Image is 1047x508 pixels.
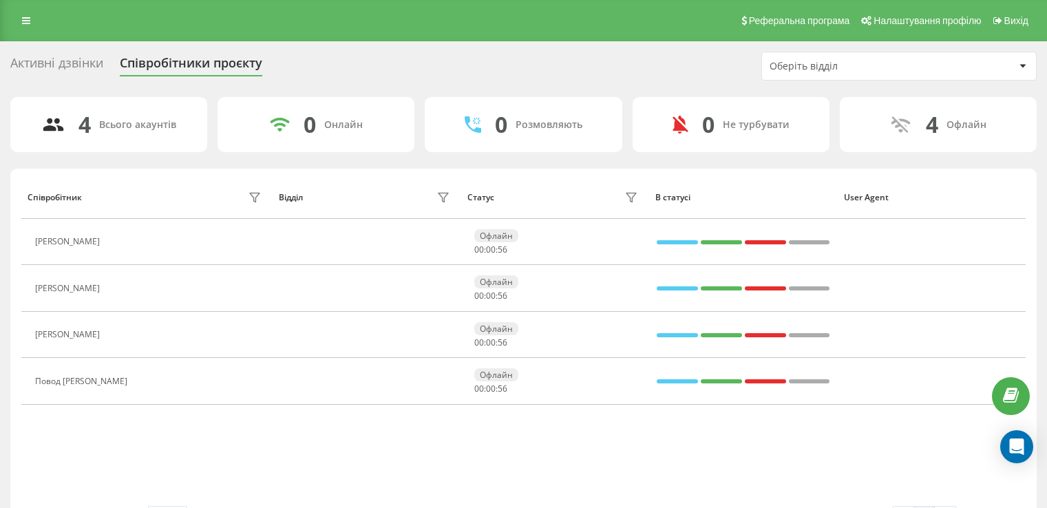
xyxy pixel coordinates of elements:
span: Вихід [1004,15,1028,26]
div: 0 [702,112,715,138]
div: Повод [PERSON_NAME] [35,377,131,386]
span: 00 [486,383,496,394]
div: [PERSON_NAME] [35,330,103,339]
div: Співробітник [28,193,82,202]
div: User Agent [844,193,1019,202]
div: Офлайн [946,119,986,131]
div: [PERSON_NAME] [35,284,103,293]
div: Оберіть відділ [770,61,934,72]
div: : : [474,291,507,301]
div: Відділ [279,193,303,202]
div: Онлайн [324,119,363,131]
div: В статусі [655,193,831,202]
div: Активні дзвінки [10,56,103,77]
div: 4 [926,112,938,138]
span: 56 [498,383,507,394]
span: 00 [474,383,484,394]
div: Офлайн [474,275,518,288]
span: 00 [486,337,496,348]
div: Не турбувати [723,119,790,131]
span: 56 [498,290,507,301]
div: 0 [304,112,316,138]
div: Open Intercom Messenger [1000,430,1033,463]
div: Розмовляють [516,119,582,131]
div: : : [474,384,507,394]
span: Налаштування профілю [874,15,981,26]
div: Всього акаунтів [99,119,176,131]
span: 56 [498,337,507,348]
div: Офлайн [474,229,518,242]
span: Реферальна програма [749,15,850,26]
div: Статус [467,193,494,202]
div: : : [474,338,507,348]
div: Співробітники проєкту [120,56,262,77]
div: 0 [495,112,507,138]
div: : : [474,245,507,255]
div: [PERSON_NAME] [35,237,103,246]
span: 00 [474,290,484,301]
span: 00 [474,244,484,255]
span: 00 [486,290,496,301]
div: Офлайн [474,368,518,381]
div: 4 [78,112,91,138]
span: 00 [486,244,496,255]
span: 00 [474,337,484,348]
span: 56 [498,244,507,255]
div: Офлайн [474,322,518,335]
